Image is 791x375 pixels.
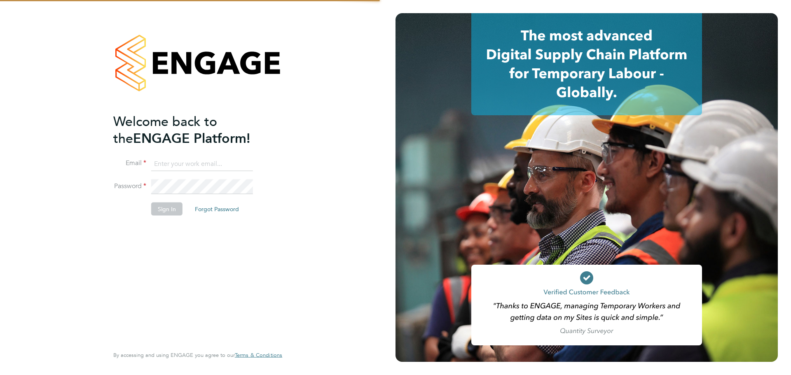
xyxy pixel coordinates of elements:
a: Terms & Conditions [235,352,282,359]
span: By accessing and using ENGAGE you agree to our [113,352,282,359]
label: Email [113,159,146,168]
h2: ENGAGE Platform! [113,113,274,147]
input: Enter your work email... [151,156,253,171]
button: Forgot Password [188,203,246,216]
button: Sign In [151,203,183,216]
span: Welcome back to the [113,113,217,146]
label: Password [113,182,146,191]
